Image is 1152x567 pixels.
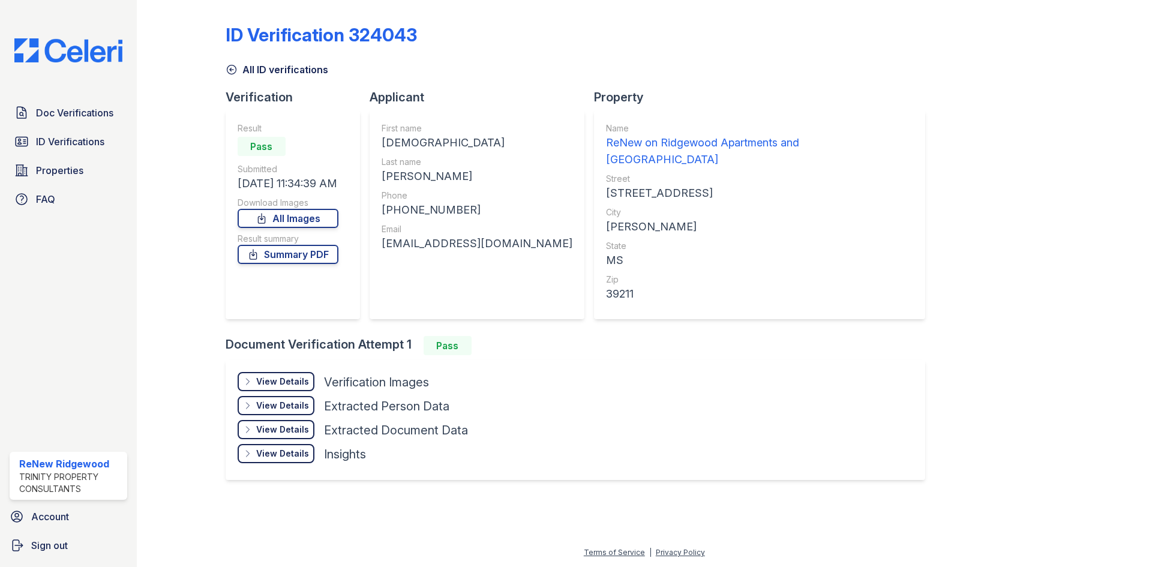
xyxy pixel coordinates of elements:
div: Result summary [238,233,338,245]
div: Applicant [370,89,594,106]
div: View Details [256,376,309,388]
div: [PERSON_NAME] [606,218,913,235]
div: ReNew on Ridgewood Apartments and [GEOGRAPHIC_DATA] [606,134,913,168]
div: Last name [382,156,572,168]
a: FAQ [10,187,127,211]
div: Property [594,89,935,106]
div: City [606,206,913,218]
div: View Details [256,424,309,436]
a: ID Verifications [10,130,127,154]
span: Account [31,509,69,524]
div: Phone [382,190,572,202]
div: Download Images [238,197,338,209]
div: Trinity Property Consultants [19,471,122,495]
div: [EMAIL_ADDRESS][DOMAIN_NAME] [382,235,572,252]
div: Name [606,122,913,134]
div: Submitted [238,163,338,175]
a: Account [5,505,132,529]
div: Pass [238,137,286,156]
div: Extracted Person Data [324,398,449,415]
div: View Details [256,400,309,412]
div: Email [382,223,572,235]
div: | [649,548,652,557]
div: State [606,240,913,252]
a: All ID verifications [226,62,328,77]
a: Terms of Service [584,548,645,557]
div: [PHONE_NUMBER] [382,202,572,218]
div: [PERSON_NAME] [382,168,572,185]
span: ID Verifications [36,134,104,149]
div: Document Verification Attempt 1 [226,336,935,355]
div: Zip [606,274,913,286]
a: Name ReNew on Ridgewood Apartments and [GEOGRAPHIC_DATA] [606,122,913,168]
div: ID Verification 324043 [226,24,417,46]
div: Pass [424,336,472,355]
a: Summary PDF [238,245,338,264]
iframe: chat widget [1102,519,1140,555]
div: View Details [256,448,309,460]
div: Verification Images [324,374,429,391]
a: All Images [238,209,338,228]
img: CE_Logo_Blue-a8612792a0a2168367f1c8372b55b34899dd931a85d93a1a3d3e32e68fde9ad4.png [5,38,132,62]
span: Sign out [31,538,68,553]
div: First name [382,122,572,134]
a: Doc Verifications [10,101,127,125]
a: Privacy Policy [656,548,705,557]
span: Doc Verifications [36,106,113,120]
div: Insights [324,446,366,463]
div: [STREET_ADDRESS] [606,185,913,202]
a: Sign out [5,533,132,557]
span: Properties [36,163,83,178]
div: 39211 [606,286,913,302]
div: [DEMOGRAPHIC_DATA] [382,134,572,151]
span: FAQ [36,192,55,206]
div: Extracted Document Data [324,422,468,439]
div: ReNew Ridgewood [19,457,122,471]
div: Result [238,122,338,134]
a: Properties [10,158,127,182]
div: MS [606,252,913,269]
div: Verification [226,89,370,106]
div: [DATE] 11:34:39 AM [238,175,338,192]
div: Street [606,173,913,185]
